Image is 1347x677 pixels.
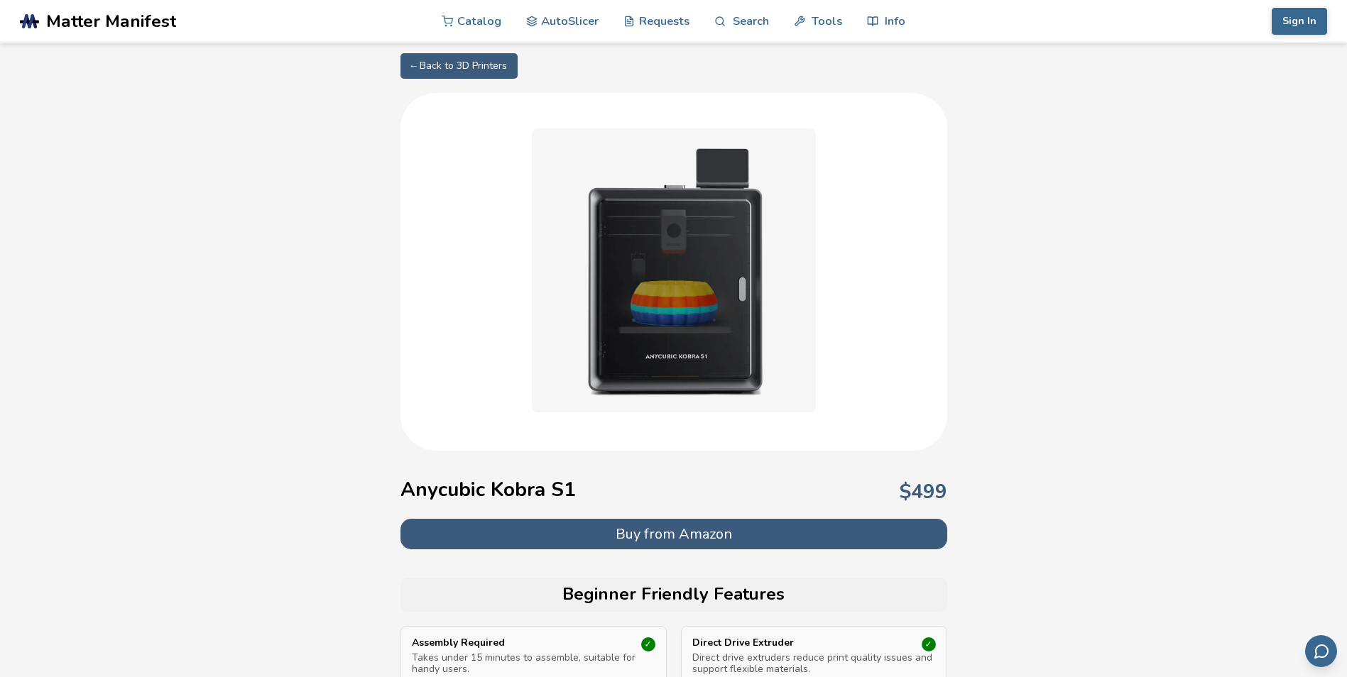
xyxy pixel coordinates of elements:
[400,519,947,549] button: Buy from Amazon
[46,11,176,31] span: Matter Manifest
[408,585,940,605] h2: Beginner Friendly Features
[692,652,936,675] p: Direct drive extruders reduce print quality issues and support flexible materials.
[922,637,936,651] div: ✓
[641,637,655,651] div: ✓
[692,637,900,649] p: Direct Drive Extruder
[400,478,576,501] h1: Anycubic Kobra S1
[1305,635,1337,667] button: Send feedback via email
[1272,8,1327,35] button: Sign In
[900,480,947,503] p: $ 499
[400,53,518,79] a: ← Back to 3D Printers
[532,128,816,412] img: Anycubic Kobra S1
[412,637,619,649] p: Assembly Required
[412,652,655,675] p: Takes under 15 minutes to assemble, suitable for handy users.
